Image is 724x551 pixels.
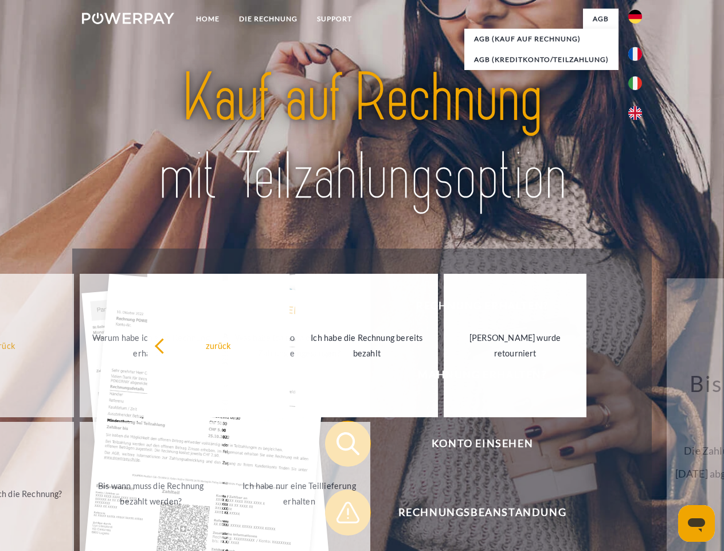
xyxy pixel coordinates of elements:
a: agb [583,9,619,29]
img: de [628,10,642,24]
img: title-powerpay_de.svg [109,55,615,220]
div: zurück [154,337,283,353]
button: Rechnungsbeanstandung [325,490,623,536]
span: Konto einsehen [342,421,623,467]
a: DIE RECHNUNG [229,9,307,29]
img: fr [628,47,642,61]
a: SUPPORT [307,9,362,29]
button: Konto einsehen [325,421,623,467]
span: Rechnungsbeanstandung [342,490,623,536]
div: Ich habe die Rechnung bereits bezahlt [302,330,431,361]
img: it [628,76,642,90]
div: [PERSON_NAME] wurde retourniert [451,330,580,361]
div: Ich habe nur eine Teillieferung erhalten [235,478,364,509]
iframe: Schaltfläche zum Öffnen des Messaging-Fensters [678,505,715,542]
a: Home [186,9,229,29]
div: Warum habe ich eine Rechnung erhalten? [87,330,216,361]
div: Bis wann muss die Rechnung bezahlt werden? [87,478,216,509]
img: logo-powerpay-white.svg [82,13,174,24]
a: AGB (Kreditkonto/Teilzahlung) [464,49,619,70]
a: AGB (Kauf auf Rechnung) [464,29,619,49]
img: en [628,106,642,120]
